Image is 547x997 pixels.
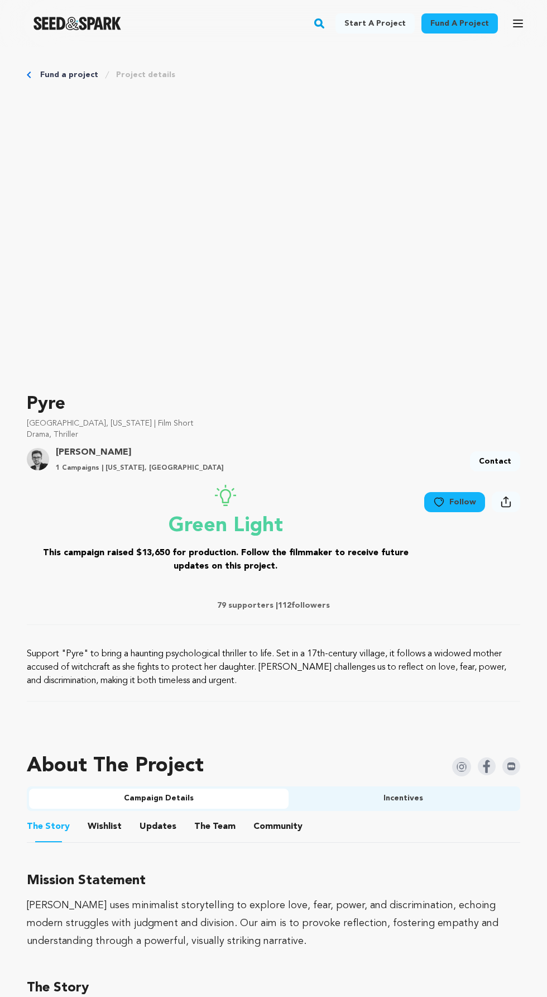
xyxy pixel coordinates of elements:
[452,757,471,776] img: Seed&Spark Instagram Icon
[424,492,485,512] a: Follow
[27,647,520,688] p: Support "Pyre" to bring a haunting psychological thriller to life. Set in a 17th-century village,...
[40,69,98,80] a: Fund a project
[56,464,224,473] p: 1 Campaigns | [US_STATE], [GEOGRAPHIC_DATA]
[27,429,520,440] p: Drama, Thriller
[502,757,520,775] img: Seed&Spark IMDB Icon
[56,446,224,459] a: Goto Dylan Miller profile
[88,820,122,833] span: Wishlist
[278,602,291,609] span: 112
[470,451,520,471] a: Contact
[27,515,424,537] p: Green Light
[27,820,43,833] span: The
[27,391,520,418] p: Pyre
[421,13,498,34] a: Fund a project
[27,418,520,429] p: [GEOGRAPHIC_DATA], [US_STATE] | Film Short
[478,757,496,775] img: Seed&Spark Facebook Icon
[194,820,210,833] span: The
[33,17,121,30] a: Seed&Spark Homepage
[194,820,236,833] span: Team
[140,820,176,833] span: Updates
[253,820,303,833] span: Community
[27,896,520,950] div: [PERSON_NAME] uses minimalist storytelling to explore love, fear, power, and discrimination, echo...
[27,448,49,470] img: 9735d4b701dcade3.jpg
[29,789,289,809] button: Campaign Details
[27,755,204,777] h1: About The Project
[27,69,520,80] div: Breadcrumb
[27,600,520,611] p: 79 supporters | followers
[335,13,415,34] a: Start a project
[116,69,175,80] a: Project details
[33,17,121,30] img: Seed&Spark Logo Dark Mode
[27,870,520,892] h3: Mission Statement
[27,820,70,833] span: Story
[27,546,424,573] h3: This campaign raised $13,650 for production. Follow the filmmaker to receive future updates on th...
[289,789,518,809] button: Incentives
